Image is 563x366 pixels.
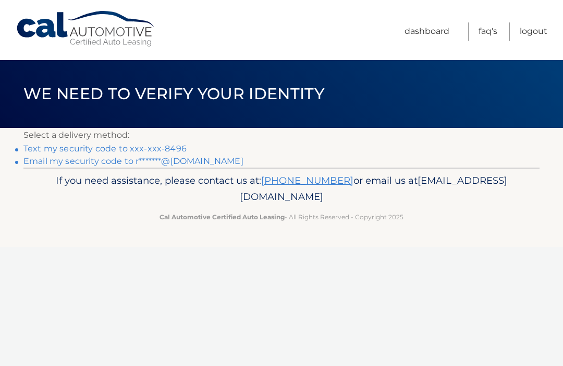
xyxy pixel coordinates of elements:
p: - All Rights Reserved - Copyright 2025 [39,211,524,222]
span: We need to verify your identity [23,84,324,103]
strong: Cal Automotive Certified Auto Leasing [160,213,285,221]
a: [PHONE_NUMBER] [261,174,353,186]
a: Text my security code to xxx-xxx-8496 [23,144,187,154]
a: Dashboard [405,22,449,41]
p: If you need assistance, please contact us at: or email us at [39,172,524,206]
a: Logout [520,22,547,41]
p: Select a delivery method: [23,128,540,143]
a: Cal Automotive [16,10,156,48]
a: Email my security code to r*******@[DOMAIN_NAME] [23,156,243,166]
a: FAQ's [479,22,497,41]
